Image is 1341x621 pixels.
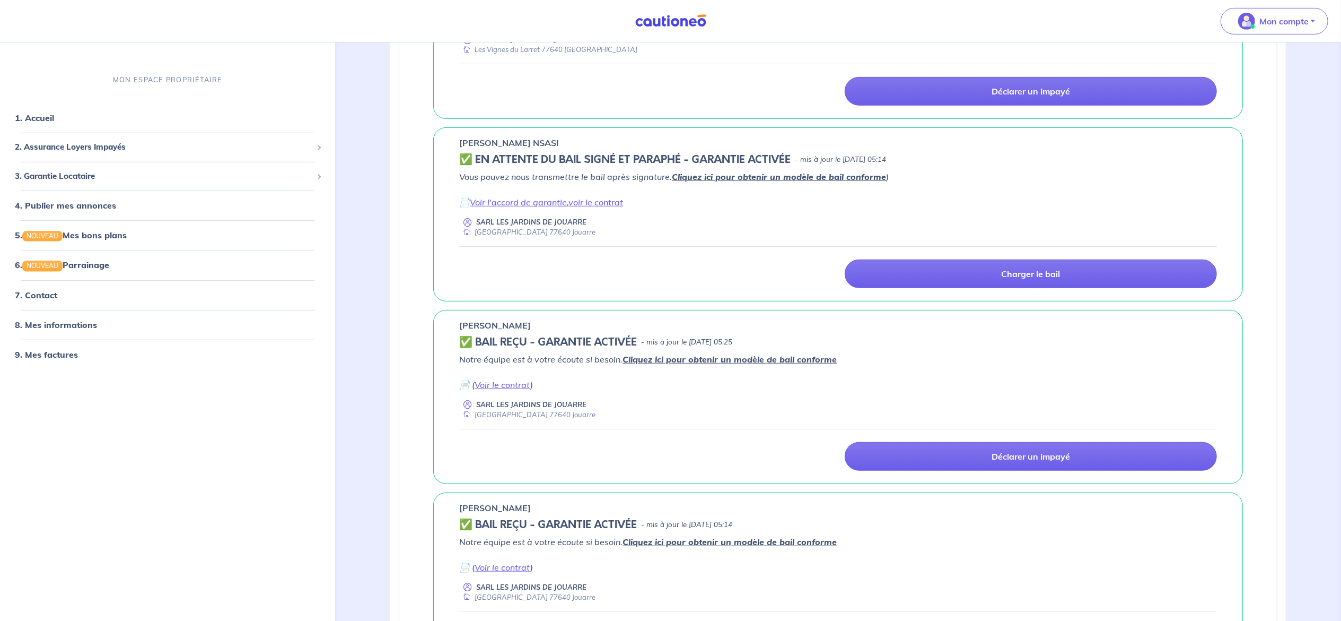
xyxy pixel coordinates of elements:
[631,14,711,28] img: Cautioneo
[459,197,623,208] em: 📄 ,
[15,349,78,360] a: 9. Mes factures
[672,171,886,182] a: Cliquez ici pour obtenir un modèle de bail conforme
[15,320,97,330] a: 8. Mes informations
[1238,13,1255,30] img: illu_account_valid_menu.svg
[470,197,567,208] a: Voir l'accord de garantie
[992,451,1070,462] p: Déclarer un impayé
[459,171,889,182] em: Vous pouvez nous transmettre le bail après signature. )
[459,319,531,332] p: [PERSON_NAME]
[4,225,331,246] div: 5.NOUVEAUMes bons plans
[459,153,791,166] h5: ✅️️️ EN ATTENTE DU BAIL SIGNÉ ET PARAPHÉ - GARANTIE ACTIVÉE
[459,519,1217,531] div: state: CONTRACT-VALIDATED, Context: IN-LANDLORD,IS-GL-CAUTION-IN-LANDLORD
[845,77,1217,106] a: Déclarer un impayé
[641,337,732,348] p: - mis à jour le [DATE] 05:25
[623,537,837,547] a: Cliquez ici pour obtenir un modèle de bail conforme
[459,336,637,349] h5: ✅ BAIL REÇU - GARANTIE ACTIVÉE
[15,230,127,240] a: 5.NOUVEAUMes bons plans
[4,314,331,335] div: 8. Mes informations
[459,519,637,531] h5: ✅ BAIL REÇU - GARANTIE ACTIVÉE
[15,113,54,123] a: 1. Accueil
[795,154,886,165] p: - mis à jour le [DATE] 05:14
[641,520,732,530] p: - mis à jour le [DATE] 05:14
[4,344,331,365] div: 9. Mes factures
[568,197,623,208] a: voir le contrat
[845,442,1217,471] a: Déclarer un impayé
[4,254,331,275] div: 6.NOUVEAUParrainage
[459,336,1217,349] div: state: CONTRACT-VALIDATED, Context: IN-LANDLORD,IS-GL-CAUTION-IN-LANDLORD
[4,284,331,306] div: 7. Contact
[459,379,533,390] em: 📄 ( )
[476,400,586,410] p: SARL LES JARDINS DE JOUARRE
[1259,15,1309,28] p: Mon compte
[459,45,637,55] div: Les Vignes du Larret 77640 [GEOGRAPHIC_DATA]
[992,86,1070,97] p: Déclarer un impayé
[476,217,586,227] p: SARL LES JARDINS DE JOUARRE
[1001,269,1060,279] p: Charger le bail
[459,153,1217,166] div: state: CONTRACT-SIGNED, Context: IN-LANDLORD,IS-GL-CAUTION-IN-LANDLORD
[459,227,595,237] div: [GEOGRAPHIC_DATA] 77640 Jouarre
[459,537,837,547] em: Notre équipe est à votre écoute si besoin.
[475,379,530,390] a: Voir le contrat
[15,141,312,153] span: 2. Assurance Loyers Impayés
[15,260,109,270] a: 6.NOUVEAUParrainage
[459,410,595,420] div: [GEOGRAPHIC_DATA] 77640 Jouarre
[459,562,533,573] em: 📄 ( )
[4,166,331,187] div: 3. Garantie Locataire
[4,137,331,158] div: 2. Assurance Loyers Impayés
[475,562,530,573] a: Voir le contrat
[15,200,116,211] a: 4. Publier mes annonces
[15,290,57,300] a: 7. Contact
[459,502,531,514] p: [PERSON_NAME]
[4,195,331,216] div: 4. Publier mes annonces
[15,170,312,183] span: 3. Garantie Locataire
[1221,8,1328,34] button: illu_account_valid_menu.svgMon compte
[476,582,586,592] p: SARL LES JARDINS DE JOUARRE
[459,136,559,149] p: [PERSON_NAME] NSASI
[459,354,837,365] em: Notre équipe est à votre écoute si besoin.
[459,592,595,602] div: [GEOGRAPHIC_DATA] 77640 Jouarre
[4,107,331,128] div: 1. Accueil
[623,354,837,365] a: Cliquez ici pour obtenir un modèle de bail conforme
[845,260,1217,288] a: Charger le bail
[113,75,222,85] p: MON ESPACE PROPRIÉTAIRE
